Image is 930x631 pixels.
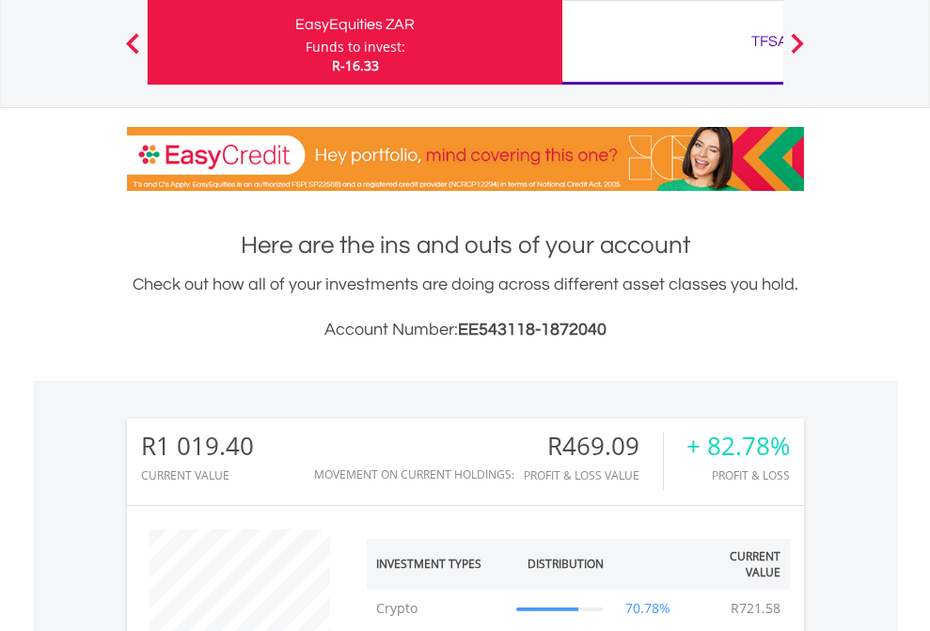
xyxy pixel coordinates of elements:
div: Funds to invest: [306,38,405,56]
img: EasyCredit Promotion Banner [127,127,804,191]
div: R469.09 [524,433,663,460]
div: CURRENT VALUE [141,469,254,481]
span: EE543118-1872040 [458,321,607,339]
h1: Here are the ins and outs of your account [127,229,804,262]
td: Crypto [367,590,508,627]
div: R1 019.40 [141,433,254,460]
div: Profit & Loss [686,469,790,481]
div: Check out how all of your investments are doing across different asset classes you hold. [127,272,804,343]
h3: Account Number: [127,317,804,343]
td: R721.58 [721,590,790,627]
th: Current Value [684,539,790,590]
th: Investment Types [367,539,508,590]
div: Profit & Loss Value [524,469,663,481]
button: Next [779,42,816,61]
div: Movement on Current Holdings: [314,468,514,481]
div: + 82.78% [686,433,790,460]
td: 70.78% [613,590,684,627]
span: R-16.33 [332,56,379,74]
div: EasyEquities ZAR [159,11,551,38]
button: Previous [114,42,151,61]
div: Distribution [528,556,604,572]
